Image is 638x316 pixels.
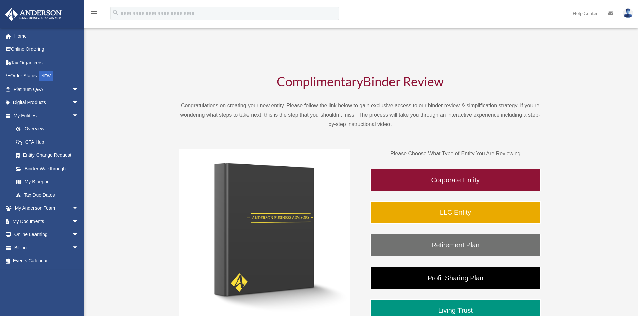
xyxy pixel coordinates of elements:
a: Order StatusNEW [5,69,89,83]
a: Online Learningarrow_drop_down [5,228,89,241]
a: My Entitiesarrow_drop_down [5,109,89,122]
span: arrow_drop_down [72,83,85,96]
span: arrow_drop_down [72,96,85,110]
p: Congratulations on creating your new entity. Please follow the link below to gain exclusive acces... [179,101,541,129]
span: arrow_drop_down [72,241,85,255]
a: Home [5,29,89,43]
span: arrow_drop_down [72,202,85,215]
div: NEW [39,71,53,81]
i: menu [90,9,98,17]
span: arrow_drop_down [72,215,85,228]
a: Billingarrow_drop_down [5,241,89,254]
a: Entity Change Request [9,149,89,162]
span: arrow_drop_down [72,109,85,123]
img: User Pic [623,8,633,18]
p: Please Choose What Type of Entity You Are Reviewing [370,149,541,159]
a: Profit Sharing Plan [370,267,541,289]
a: Retirement Plan [370,234,541,256]
span: Complimentary [277,74,363,89]
a: CTA Hub [9,135,89,149]
a: My Anderson Teamarrow_drop_down [5,202,89,215]
a: Online Ordering [5,43,89,56]
a: LLC Entity [370,201,541,224]
a: Tax Organizers [5,56,89,69]
a: My Documentsarrow_drop_down [5,215,89,228]
a: Binder Walkthrough [9,162,85,175]
a: Overview [9,122,89,136]
a: Events Calendar [5,254,89,268]
img: Anderson Advisors Platinum Portal [3,8,64,21]
span: arrow_drop_down [72,228,85,242]
i: search [112,9,119,16]
a: Digital Productsarrow_drop_down [5,96,89,109]
a: My Blueprint [9,175,89,189]
span: Binder Review [363,74,444,89]
a: Tax Due Dates [9,188,89,202]
a: Corporate Entity [370,169,541,191]
a: Platinum Q&Aarrow_drop_down [5,83,89,96]
a: menu [90,12,98,17]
